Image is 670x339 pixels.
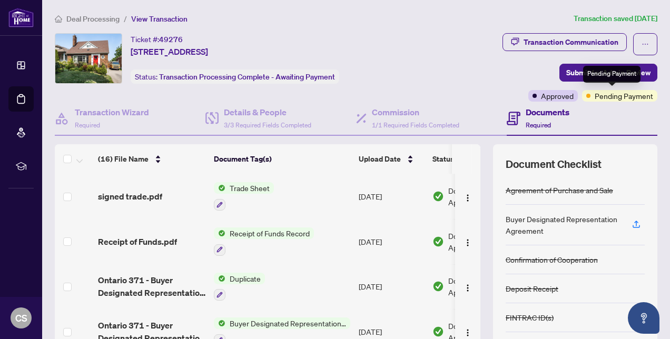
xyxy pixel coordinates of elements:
[541,90,574,102] span: Approved
[526,121,551,129] span: Required
[98,274,205,299] span: Ontario 371 - Buyer Designated Representation Agreement - Authority for Purchase or Lease 1.pdf
[506,213,619,236] div: Buyer Designated Representation Agreement
[66,14,120,24] span: Deal Processing
[210,144,354,174] th: Document Tag(s)
[224,106,311,118] h4: Details & People
[214,227,314,256] button: Status IconReceipt of Funds Record
[583,66,641,83] div: Pending Payment
[428,144,518,174] th: Status
[506,184,613,196] div: Agreement of Purchase and Sale
[432,236,444,247] img: Document Status
[98,190,162,203] span: signed trade.pdf
[459,188,476,205] button: Logo
[214,227,225,239] img: Status Icon
[432,281,444,292] img: Document Status
[432,326,444,337] img: Document Status
[372,106,459,118] h4: Commission
[506,157,602,172] span: Document Checklist
[131,33,183,45] div: Ticket #:
[55,34,122,83] img: IMG-E12329510_1.jpg
[98,153,149,165] span: (16) File Name
[359,153,401,165] span: Upload Date
[354,174,428,219] td: [DATE]
[225,182,274,194] span: Trade Sheet
[506,254,598,265] div: Confirmation of Cooperation
[75,121,100,129] span: Required
[464,328,472,337] img: Logo
[464,284,472,292] img: Logo
[459,278,476,295] button: Logo
[225,273,265,284] span: Duplicate
[75,106,149,118] h4: Transaction Wizard
[372,121,459,129] span: 1/1 Required Fields Completed
[642,41,649,48] span: ellipsis
[159,72,335,82] span: Transaction Processing Complete - Awaiting Payment
[574,13,657,25] article: Transaction saved [DATE]
[448,230,514,253] span: Document Approved
[214,273,265,301] button: Status IconDuplicate
[566,64,651,81] span: Submit for Admin Review
[94,144,210,174] th: (16) File Name
[98,235,177,248] span: Receipt of Funds.pdf
[159,35,183,44] span: 49276
[15,311,27,325] span: CS
[448,185,514,208] span: Document Approved
[225,317,350,329] span: Buyer Designated Representation Agreement
[8,8,34,27] img: logo
[131,14,188,24] span: View Transaction
[595,90,653,102] span: Pending Payment
[628,302,659,334] button: Open asap
[214,317,225,329] img: Status Icon
[225,227,314,239] span: Receipt of Funds Record
[354,219,428,264] td: [DATE]
[503,33,627,51] button: Transaction Communication
[354,264,428,310] td: [DATE]
[124,13,127,25] li: /
[559,64,657,82] button: Submit for Admin Review
[526,106,569,118] h4: Documents
[506,312,554,323] div: FINTRAC ID(s)
[214,182,274,211] button: Status IconTrade Sheet
[459,233,476,250] button: Logo
[506,283,558,294] div: Deposit Receipt
[432,153,454,165] span: Status
[432,191,444,202] img: Document Status
[214,182,225,194] img: Status Icon
[464,238,472,247] img: Logo
[131,69,339,84] div: Status:
[131,45,208,58] span: [STREET_ADDRESS]
[524,34,618,51] div: Transaction Communication
[354,144,428,174] th: Upload Date
[464,194,472,202] img: Logo
[214,273,225,284] img: Status Icon
[55,15,62,23] span: home
[224,121,311,129] span: 3/3 Required Fields Completed
[448,275,514,298] span: Document Approved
